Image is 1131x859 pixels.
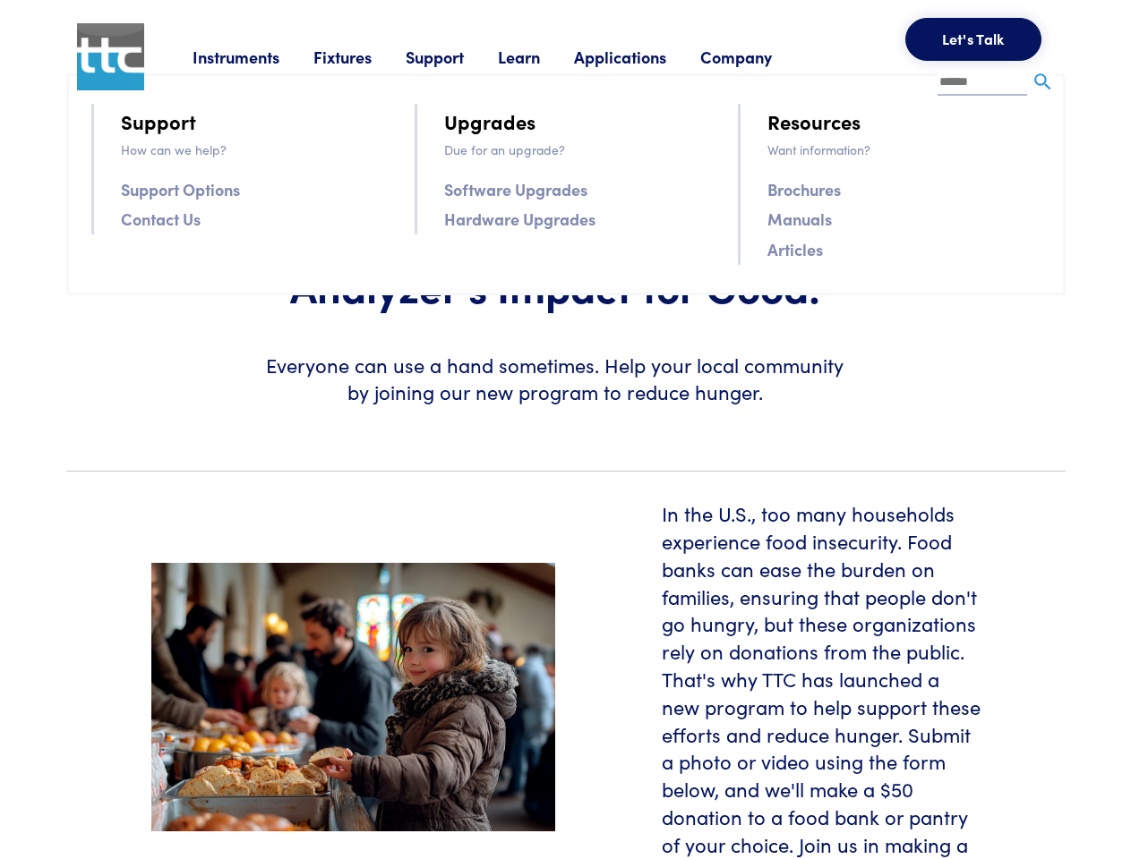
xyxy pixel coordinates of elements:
a: Brochures [767,176,841,202]
a: Resources [767,106,861,137]
p: Due for an upgrade? [444,140,716,159]
a: Support [121,106,196,137]
a: Contact Us [121,206,201,232]
a: Manuals [767,206,832,232]
a: Support [406,46,498,68]
a: Company [700,46,806,68]
a: Articles [767,236,823,262]
a: Instruments [193,46,313,68]
a: Software Upgrades [444,176,587,202]
p: Want information? [767,140,1040,159]
a: Applications [574,46,700,68]
a: Support Options [121,176,240,202]
p: How can we help? [121,140,393,159]
a: Hardware Upgrades [444,206,595,232]
img: food-pantry-header.jpeg [151,563,555,832]
a: Fixtures [313,46,406,68]
h1: Introducing TA-GIVESBACK: Amplify Your Texture Analyzer's Impact for Good! [261,157,849,312]
a: Learn [498,46,574,68]
h6: Everyone can use a hand sometimes. Help your local community by joining our new program to reduce... [261,352,849,407]
button: Let's Talk [905,18,1041,61]
img: ttc_logo_1x1_v1.0.png [77,23,144,90]
a: Upgrades [444,106,536,137]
